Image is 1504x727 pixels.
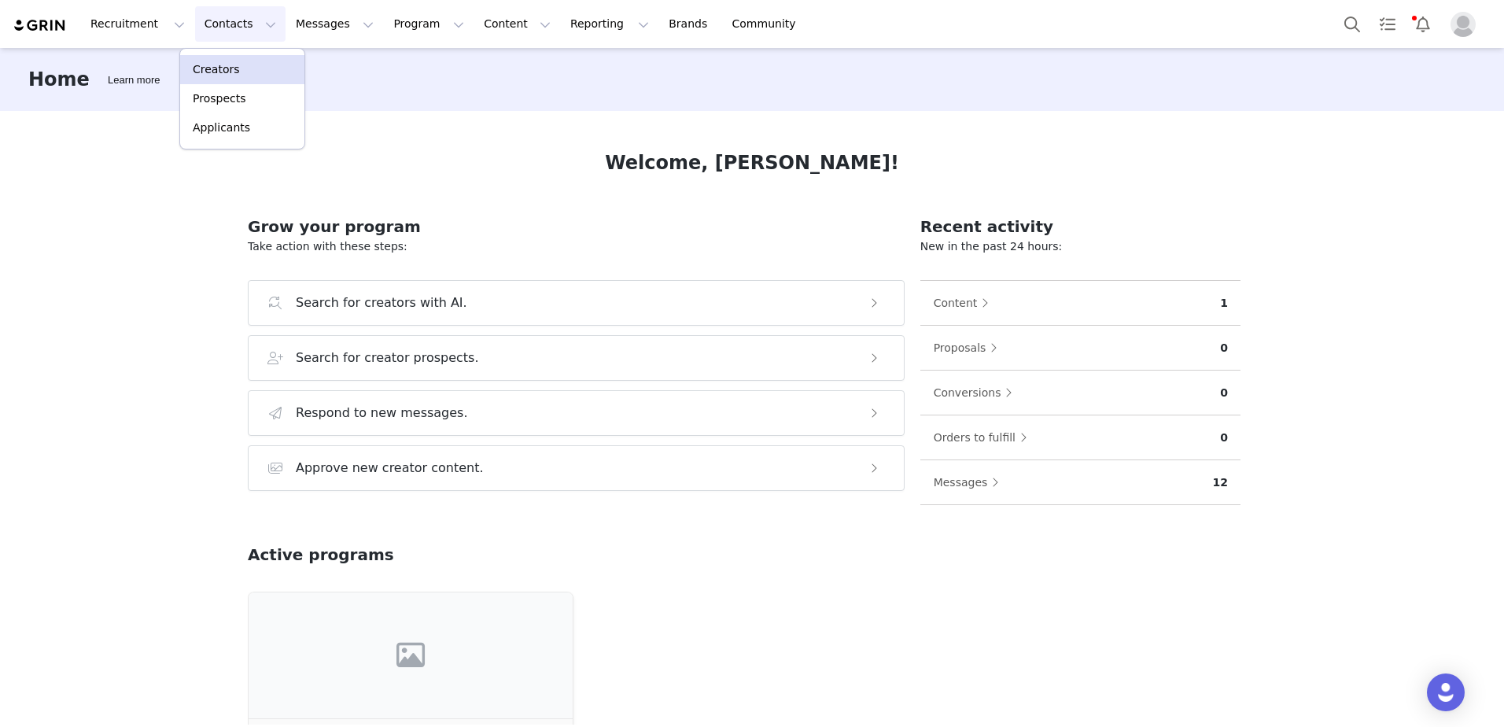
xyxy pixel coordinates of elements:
button: Search for creators with AI. [248,280,905,326]
h3: Approve new creator content. [296,459,484,478]
button: Notifications [1406,6,1440,42]
button: Conversions [933,380,1021,405]
button: Respond to new messages. [248,390,905,436]
button: Profile [1441,12,1491,37]
p: Prospects [193,90,245,107]
img: placeholder-profile.jpg [1451,12,1476,37]
p: 0 [1220,385,1228,401]
h3: Search for creator prospects. [296,349,479,367]
p: Creators [193,61,240,78]
p: 1 [1220,295,1228,312]
h3: Search for creators with AI. [296,293,467,312]
button: Proposals [933,335,1006,360]
a: Community [723,6,813,42]
p: New in the past 24 hours: [920,238,1240,255]
h2: Recent activity [920,215,1240,238]
button: Orders to fulfill [933,425,1035,450]
button: Search for creator prospects. [248,335,905,381]
button: Program [384,6,474,42]
div: Tooltip anchor [105,72,163,88]
h3: Home [28,65,90,94]
img: grin logo [13,18,68,33]
button: Search [1335,6,1369,42]
button: Recruitment [81,6,194,42]
button: Messages [286,6,383,42]
p: 12 [1213,474,1228,491]
p: 0 [1220,430,1228,446]
button: Content [933,290,997,316]
button: Messages [933,470,1008,495]
a: Brands [659,6,721,42]
button: Reporting [561,6,658,42]
button: Contacts [195,6,286,42]
h2: Grow your program [248,215,905,238]
p: Applicants [193,120,250,136]
div: Open Intercom Messenger [1427,673,1465,711]
h2: Active programs [248,543,394,566]
h3: Respond to new messages. [296,404,468,423]
p: 0 [1220,340,1228,356]
h1: Welcome, [PERSON_NAME]! [605,149,899,177]
button: Content [474,6,560,42]
p: Take action with these steps: [248,238,905,255]
button: Approve new creator content. [248,445,905,491]
a: Tasks [1370,6,1405,42]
